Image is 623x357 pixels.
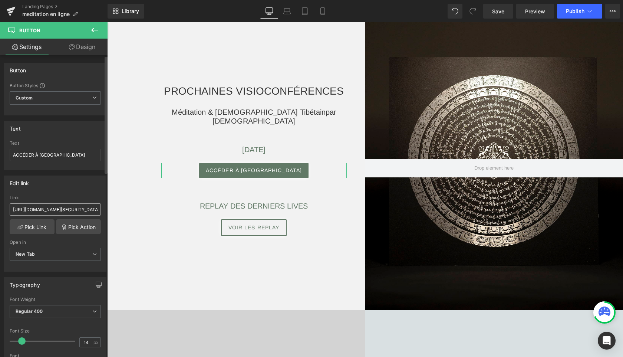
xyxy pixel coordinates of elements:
[605,4,620,19] button: More
[465,4,480,19] button: Redo
[22,11,70,17] span: meditation en ligne
[55,39,109,55] a: Design
[16,95,33,101] b: Custom
[557,4,602,19] button: Publish
[448,4,462,19] button: Undo
[135,123,158,131] span: [DATE]
[10,63,26,73] div: Button
[57,63,237,75] span: PROCHAINES VISIOCONFÉRENCES
[10,121,21,132] div: Text
[99,145,195,151] span: ACCÉDER À [GEOGRAPHIC_DATA]
[10,141,101,146] div: Text
[10,82,101,88] div: Button Styles
[492,7,504,15] span: Save
[10,240,101,245] div: Open in
[10,195,101,200] div: Link
[16,251,35,257] b: New Tab
[22,4,108,10] a: Landing Pages
[278,4,296,19] a: Laptop
[525,7,545,15] span: Preview
[92,141,201,156] a: ACCÉDER À [GEOGRAPHIC_DATA]
[10,328,101,334] div: Font Size
[108,4,144,19] a: New Library
[19,27,40,33] span: Button
[516,4,554,19] a: Preview
[16,308,43,314] b: Regular 400
[93,180,201,188] span: REPLAY DES DERNIERS LIVES
[10,297,101,302] div: Font Weight
[260,4,278,19] a: Desktop
[65,86,218,94] span: Méditation & [DEMOGRAPHIC_DATA] Tibétain
[105,86,229,103] span: par [DEMOGRAPHIC_DATA]
[314,4,332,19] a: Mobile
[56,219,101,234] a: Pick Action
[93,340,100,345] span: px
[598,332,616,350] div: Open Intercom Messenger
[10,203,101,216] input: https://your-shop.myshopify.com
[296,4,314,19] a: Tablet
[122,8,139,14] span: Library
[10,176,29,186] div: Edit link
[121,202,172,208] span: VOIR LES REPLAY
[10,219,55,234] a: Pick Link
[10,278,40,288] div: Typography
[566,8,584,14] span: Publish
[114,197,180,214] a: VOIR LES REPLAY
